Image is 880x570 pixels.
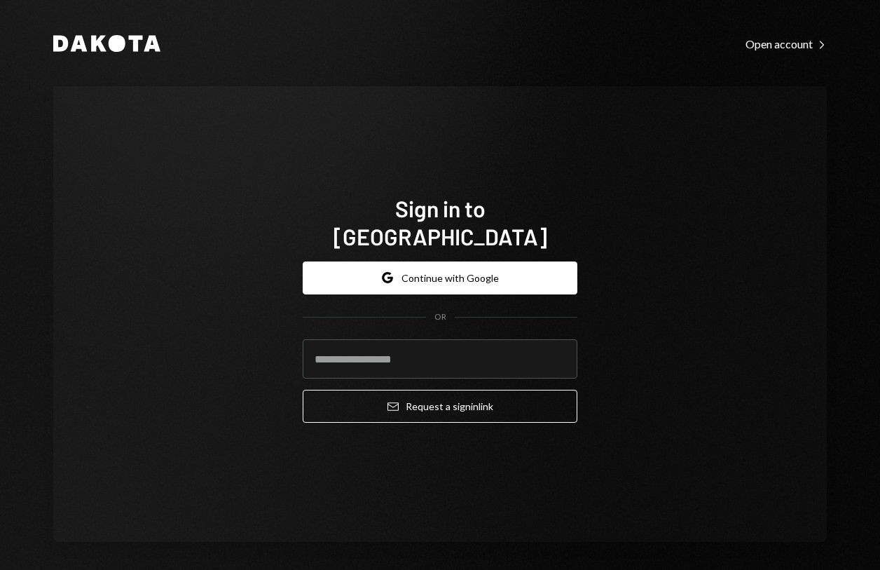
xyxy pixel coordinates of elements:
[745,36,827,51] a: Open account
[745,37,827,51] div: Open account
[434,311,446,323] div: OR
[303,390,577,423] button: Request a signinlink
[303,262,577,294] button: Continue with Google
[303,194,577,250] h1: Sign in to [GEOGRAPHIC_DATA]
